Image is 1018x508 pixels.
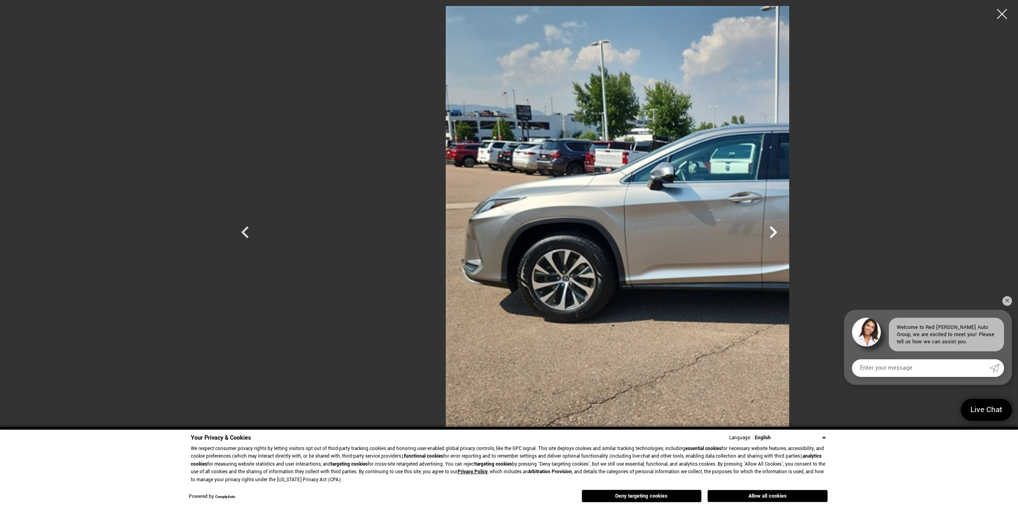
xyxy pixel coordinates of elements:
strong: essential cookies [685,445,722,452]
strong: targeting cookies [331,461,368,468]
button: Deny targeting cookies [582,490,702,502]
div: Next [761,216,785,252]
div: Welcome to Red [PERSON_NAME] Auto Group, we are excited to meet you! Please tell us how we can as... [889,318,1004,351]
strong: targeting cookies [475,461,512,468]
a: Live Chat [961,399,1012,421]
div: Powered by [189,494,235,500]
strong: Arbitration Provision [528,468,572,475]
a: Submit [990,359,1004,377]
button: Allow all cookies [708,490,828,502]
select: Language Select [753,434,828,442]
a: Privacy Policy [458,468,488,475]
p: We respect consumer privacy rights by letting visitors opt out of third-party tracking cookies an... [191,445,828,484]
span: Live Chat [966,404,1006,415]
div: Previous [233,216,257,252]
input: Enter your message [852,359,990,377]
strong: analytics cookies [191,453,822,468]
a: ComplyAuto [215,494,235,500]
img: Agent profile photo [852,318,881,347]
span: Your Privacy & Cookies [191,434,251,442]
strong: functional cookies [404,453,443,460]
div: Language: [729,435,751,440]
